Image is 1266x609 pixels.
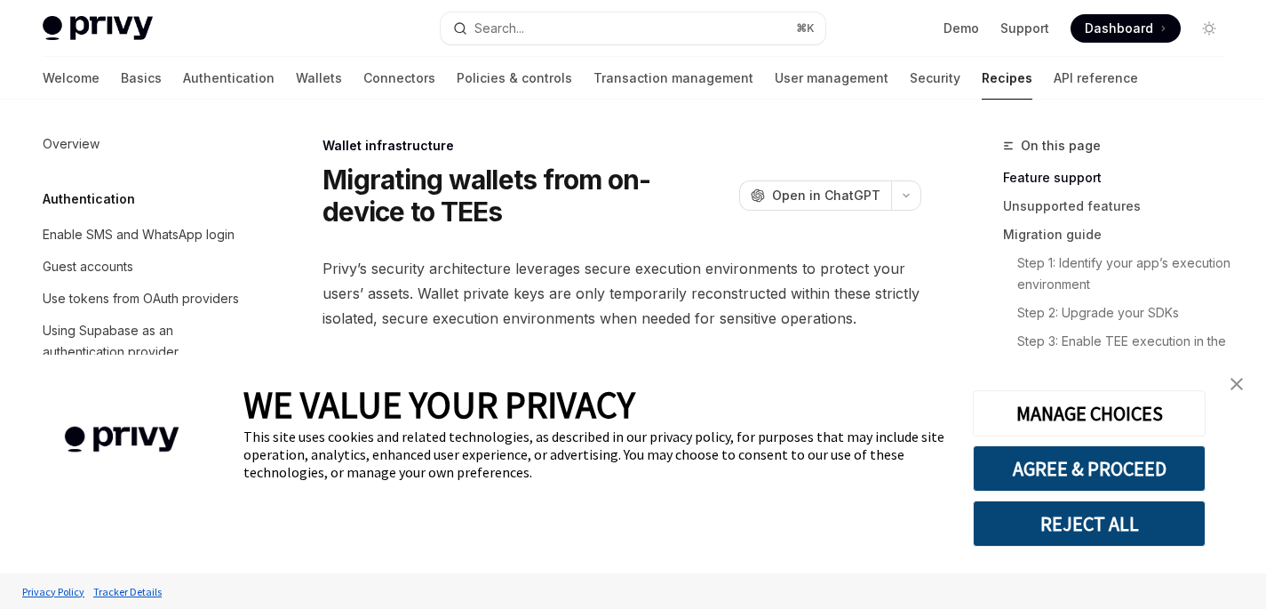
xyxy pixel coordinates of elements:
a: Using Supabase as an authentication provider [28,315,256,368]
a: Step 3: Enable TEE execution in the Dashboard [1017,327,1238,377]
div: Search... [474,18,524,39]
span: Open in ChatGPT [772,187,880,204]
button: Search...⌘K [441,12,824,44]
div: Overview [43,133,100,155]
a: Use tokens from OAuth providers [28,283,256,315]
button: AGREE & PROCEED [973,445,1206,492]
a: Authentication [183,57,275,100]
a: Tracker Details [89,576,166,607]
a: Wallets [296,57,342,100]
a: Step 2: Upgrade your SDKs [1017,299,1238,327]
a: Guest accounts [28,251,256,283]
a: Recipes [982,57,1032,100]
a: Basics [121,57,162,100]
a: Unsupported features [1003,192,1238,220]
a: Policies & controls [457,57,572,100]
a: close banner [1219,366,1254,402]
a: Security [910,57,960,100]
img: light logo [43,16,153,41]
a: Transaction management [593,57,753,100]
div: Wallet infrastructure [322,137,921,155]
button: MANAGE CHOICES [973,390,1206,437]
a: Feature support [1003,164,1238,192]
a: Step 1: Identify your app’s execution environment [1017,249,1238,299]
a: Enable SMS and WhatsApp login [28,219,256,251]
a: User management [775,57,888,100]
span: Dashboard [1085,20,1153,37]
a: Overview [28,128,256,160]
a: API reference [1054,57,1138,100]
div: Enable SMS and WhatsApp login [43,224,235,245]
a: Demo [944,20,979,37]
a: Support [1000,20,1049,37]
span: WE VALUE YOUR PRIVACY [243,381,635,428]
img: company logo [27,401,217,478]
a: Dashboard [1071,14,1181,43]
span: ⌘ K [796,21,815,36]
button: REJECT ALL [973,501,1206,547]
img: close banner [1230,378,1243,390]
button: Open in ChatGPT [739,180,891,211]
div: Guest accounts [43,256,133,277]
h1: Migrating wallets from on-device to TEEs [322,164,732,228]
a: Privacy Policy [18,576,89,607]
span: Privy’s security architecture leverages secure execution environments to protect your users’ asse... [322,256,921,331]
a: Connectors [363,57,435,100]
div: Using Supabase as an authentication provider [43,320,245,363]
span: Privy provides two types of secure execution environments: 1) via TEEs and 2) on the user’s device. [322,349,921,398]
a: Welcome [43,57,100,100]
div: This site uses cookies and related technologies, as described in our privacy policy, for purposes... [243,428,946,481]
a: Migration guide [1003,220,1238,249]
span: On this page [1021,135,1101,156]
div: Use tokens from OAuth providers [43,288,239,309]
h5: Authentication [43,188,135,210]
button: Toggle dark mode [1195,14,1223,43]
